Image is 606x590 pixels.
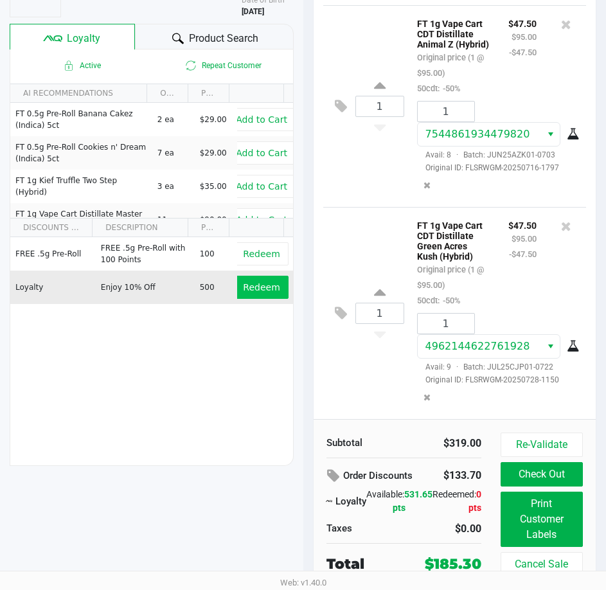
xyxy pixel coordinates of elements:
td: FREE .5g Pre-Roll [10,237,95,271]
span: Redeem [243,282,280,292]
div: Taxes [326,521,395,536]
button: Add to Cart [227,175,296,198]
button: Redeem [235,242,288,265]
td: 100 [194,237,236,271]
small: 50cdt: [417,84,460,93]
small: Original price (1 @ $95.00) [417,265,484,290]
th: PRICE [188,84,229,103]
span: Add to Cart [236,148,287,158]
span: Original ID: FLSRWGM-20250716-1797 [417,162,576,174]
span: · [451,150,463,159]
button: Add to Cart [227,208,296,231]
th: ON HAND [147,84,188,103]
button: Check Out [501,462,583,487]
td: Enjoy 10% Off [95,271,194,304]
span: -50% [440,84,460,93]
td: 3 ea [152,170,194,203]
span: Add to Cart [236,181,287,192]
span: $35.00 [200,182,227,191]
small: -$47.50 [509,249,537,259]
span: Add to Cart [236,114,287,125]
span: Original ID: FLSRWGM-20250728-1150 [417,374,576,386]
p: $47.50 [508,217,537,231]
b: [DATE] [242,7,264,16]
span: 4962144622761928 [425,340,530,352]
button: Select [541,123,560,146]
small: Original price (1 @ $95.00) [417,53,484,78]
td: FT 1g Vape Cart Distillate Master Kush (Indica) [10,203,152,237]
td: FT 0.5g Pre-Roll Cookies n' Dream (Indica) 5ct [10,136,152,170]
td: Loyalty [10,271,95,304]
span: Avail: 8 Batch: JUN25AZK01-0703 [417,150,555,159]
td: 2 ea [152,103,194,136]
th: DISCOUNTS (2) [10,219,92,237]
button: Add to Cart [227,141,296,165]
div: $133.70 [442,465,481,487]
span: Active [10,58,152,73]
div: $185.30 [425,553,481,575]
td: FT 1g Kief Truffle Two Step (Hybrid) [10,170,152,203]
span: -50% [440,296,460,305]
td: 11 ea [152,203,194,237]
span: Redeem [243,249,280,259]
span: Web: v1.40.0 [280,578,326,587]
div: $319.00 [413,436,481,451]
span: $29.00 [200,148,227,157]
span: 531.65 pts [393,489,432,513]
button: Remove the package from the orderLine [418,386,436,409]
div: Available: [366,488,432,515]
th: DESCRIPTION [92,219,188,237]
div: Data table [10,84,293,218]
span: $90.00 [200,215,227,224]
button: Print Customer Labels [501,492,583,547]
th: AI RECOMMENDATIONS [10,84,147,103]
span: 0 pts [468,489,481,513]
th: POINTS [188,219,229,237]
span: Loyalty [67,31,100,46]
div: Total [326,553,405,575]
span: Avail: 9 Batch: JUL25CJP01-0722 [417,362,553,371]
button: Select [541,335,560,358]
div: Subtotal [326,436,395,451]
button: Re-Validate [501,433,583,457]
p: $47.50 [508,15,537,29]
span: Repeat Customer [152,58,293,73]
button: Remove the package from the orderLine [418,174,436,197]
small: -$47.50 [509,48,537,57]
p: FT 1g Vape Cart CDT Distillate Green Acres Kush (Hybrid) [417,217,489,262]
div: Data table [10,219,293,431]
td: 500 [194,271,236,304]
p: FT 1g Vape Cart CDT Distillate Animal Z (Hybrid) [417,15,489,49]
div: Order Discounts [326,465,423,488]
span: $29.00 [200,115,227,124]
small: 50cdt: [417,296,460,305]
div: Loyalty [326,494,366,509]
inline-svg: Active loyalty member [61,58,76,73]
td: FREE .5g Pre-Roll with 100 Points [95,237,194,271]
small: $95.00 [512,234,537,244]
span: Product Search [189,31,258,46]
div: Redeemed: [432,488,481,515]
inline-svg: Is repeat customer [183,58,199,73]
td: FT 0.5g Pre-Roll Banana Cakez (Indica) 5ct [10,103,152,136]
td: 7 ea [152,136,194,170]
span: 7544861934479820 [425,128,530,140]
button: Redeem [235,276,288,299]
small: $95.00 [512,32,537,42]
button: Cancel Sale [501,552,583,577]
span: Add to Cart [236,215,287,225]
button: Add to Cart [227,108,296,131]
div: $0.00 [413,521,481,537]
span: · [451,362,463,371]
